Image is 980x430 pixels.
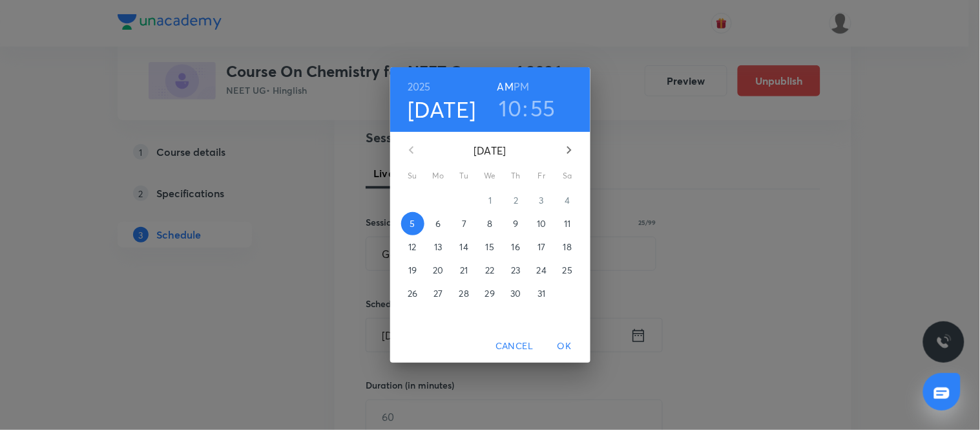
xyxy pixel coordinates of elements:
p: [DATE] [427,143,554,158]
h3: : [523,94,528,122]
p: 11 [564,217,570,230]
button: 15 [479,235,502,259]
p: 7 [462,217,466,230]
button: 10 [499,94,522,122]
button: 19 [401,259,424,282]
p: 15 [486,241,494,253]
button: 31 [530,282,554,305]
p: 30 [510,287,521,300]
button: 16 [505,235,528,259]
button: AM [497,78,514,96]
button: 2025 [408,78,431,96]
button: 7 [453,212,476,235]
button: 10 [530,212,554,235]
p: 6 [435,217,441,230]
p: 19 [408,264,417,277]
p: 17 [537,241,545,253]
button: 12 [401,235,424,259]
span: OK [549,338,580,354]
button: 23 [505,259,528,282]
p: 16 [512,241,520,253]
p: 28 [459,287,469,300]
button: Cancel [490,334,538,358]
button: 29 [479,282,502,305]
p: 26 [408,287,417,300]
span: Mo [427,169,450,182]
span: Sa [556,169,579,182]
button: 17 [530,235,554,259]
button: 25 [556,259,579,282]
button: 24 [530,259,554,282]
span: Th [505,169,528,182]
span: Tu [453,169,476,182]
p: 20 [433,264,443,277]
p: 14 [460,241,468,253]
p: 18 [563,241,572,253]
p: 21 [460,264,468,277]
span: Fr [530,169,554,182]
p: 5 [410,217,415,230]
p: 29 [485,287,495,300]
p: 24 [537,264,547,277]
button: 11 [556,212,579,235]
button: 55 [531,94,556,122]
button: 20 [427,259,450,282]
button: [DATE] [408,96,476,123]
span: Cancel [495,338,533,354]
p: 27 [433,287,443,300]
button: 9 [505,212,528,235]
span: We [479,169,502,182]
p: 31 [537,287,545,300]
button: 14 [453,235,476,259]
p: 25 [563,264,572,277]
p: 13 [434,241,442,253]
button: 26 [401,282,424,305]
button: 28 [453,282,476,305]
button: 18 [556,235,579,259]
button: 13 [427,235,450,259]
button: OK [544,334,585,358]
button: 30 [505,282,528,305]
p: 10 [537,217,546,230]
p: 8 [487,217,492,230]
button: 22 [479,259,502,282]
button: 21 [453,259,476,282]
p: 23 [511,264,520,277]
p: 12 [408,241,416,253]
span: Su [401,169,424,182]
button: 27 [427,282,450,305]
button: 5 [401,212,424,235]
button: 8 [479,212,502,235]
button: 6 [427,212,450,235]
p: 9 [513,217,518,230]
button: PM [514,78,529,96]
p: 22 [485,264,494,277]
